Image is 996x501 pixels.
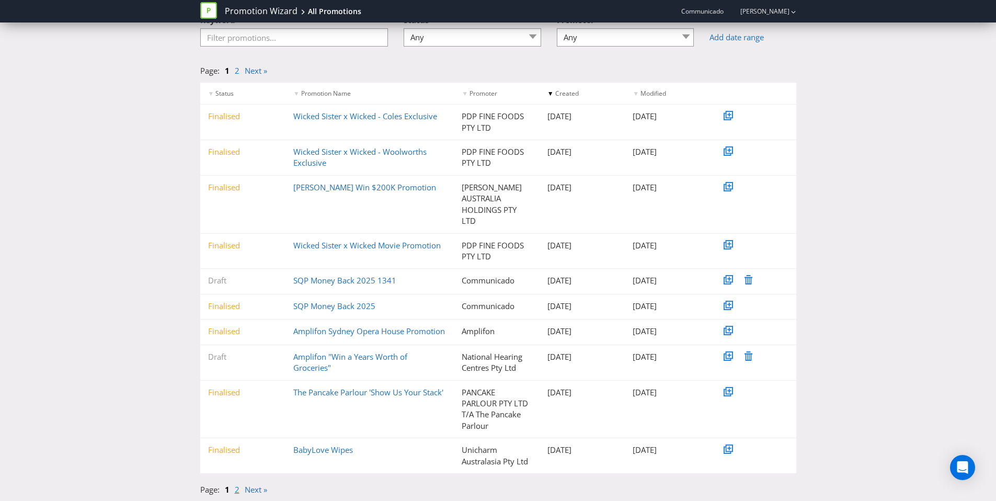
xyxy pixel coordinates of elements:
span: ▼ [462,89,468,98]
a: Add date range [709,32,796,43]
span: ▼ [547,89,554,98]
span: Promoter [470,89,497,98]
a: Next » [245,65,267,76]
div: Open Intercom Messenger [950,455,975,480]
a: [PERSON_NAME] [730,7,789,16]
div: [DATE] [540,146,625,157]
span: Page: [200,65,220,76]
div: Draft [200,351,286,362]
a: 2 [235,484,239,495]
div: [DATE] [625,146,711,157]
span: Communicado [681,7,724,16]
div: [DATE] [540,445,625,456]
span: ▼ [208,89,214,98]
div: [DATE] [625,182,711,193]
a: Next » [245,484,267,495]
a: The Pancake Parlour 'Show Us Your Stack' [293,387,443,397]
div: National Hearing Centres Pty Ltd [454,351,540,374]
div: [DATE] [540,111,625,122]
div: [DATE] [540,351,625,362]
a: Amplifon Sydney Opera House Promotion [293,326,445,336]
span: Page: [200,484,220,495]
span: ▼ [293,89,300,98]
div: PDP FINE FOODS PTY LTD [454,240,540,263]
span: Created [555,89,579,98]
a: [PERSON_NAME] Win $200K Promotion [293,182,436,192]
div: Communicado [454,275,540,286]
a: 1 [225,65,230,76]
span: Modified [640,89,666,98]
a: Promotion Wizard [225,5,297,17]
div: [DATE] [625,387,711,398]
div: Finalised [200,301,286,312]
a: SQP Money Back 2025 1341 [293,275,396,286]
div: Unicharm Australasia Pty Ltd [454,445,540,467]
div: Finalised [200,182,286,193]
a: Wicked Sister x Wicked - Woolworths Exclusive [293,146,427,168]
div: [DATE] [625,445,711,456]
a: 2 [235,65,239,76]
div: [DATE] [625,351,711,362]
span: Promotion Name [301,89,351,98]
div: Finalised [200,445,286,456]
div: PANCAKE PARLOUR PTY LTD T/A The Pancake Parlour [454,387,540,432]
div: [DATE] [540,240,625,251]
div: Finalised [200,240,286,251]
div: Amplifon [454,326,540,337]
div: [DATE] [625,301,711,312]
span: Status [215,89,234,98]
a: SQP Money Back 2025 [293,301,375,311]
a: Wicked Sister x Wicked - Coles Exclusive [293,111,437,121]
div: [DATE] [540,326,625,337]
div: Finalised [200,387,286,398]
div: Draft [200,275,286,286]
div: [DATE] [625,240,711,251]
span: ▼ [633,89,639,98]
div: [DATE] [625,111,711,122]
div: [DATE] [625,275,711,286]
div: All Promotions [308,6,361,17]
input: Filter promotions... [200,28,388,47]
div: PDP FINE FOODS PTY LTD [454,146,540,169]
a: 1 [225,484,230,495]
div: Communicado [454,301,540,312]
div: [PERSON_NAME] AUSTRALIA HOLDINGS PTY LTD [454,182,540,227]
a: Amplifon "Win a Years Worth of Groceries" [293,351,407,373]
a: Wicked Sister x Wicked Movie Promotion [293,240,441,251]
div: PDP FINE FOODS PTY LTD [454,111,540,133]
div: Finalised [200,326,286,337]
div: [DATE] [540,182,625,193]
div: [DATE] [540,301,625,312]
div: [DATE] [540,387,625,398]
div: Finalised [200,146,286,157]
div: Finalised [200,111,286,122]
div: [DATE] [540,275,625,286]
div: [DATE] [625,326,711,337]
a: BabyLove Wipes [293,445,353,455]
